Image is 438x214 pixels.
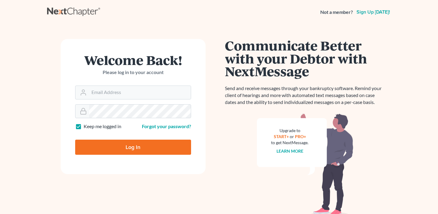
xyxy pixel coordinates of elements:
[271,128,309,134] div: Upgrade to
[355,10,391,15] a: Sign up [DATE]!
[225,39,385,78] h1: Communicate Better with your Debtor with NextMessage
[320,9,353,16] strong: Not a member?
[225,85,385,106] p: Send and receive messages through your bankruptcy software. Remind your client of hearings and mo...
[75,140,191,155] input: Log In
[271,140,309,146] div: to get NextMessage.
[84,123,121,130] label: Keep me logged in
[277,148,303,154] a: Learn more
[295,134,306,139] a: PRO+
[274,134,289,139] a: START+
[89,86,191,99] input: Email Address
[75,69,191,76] p: Please log in to your account
[142,123,191,129] a: Forgot your password?
[290,134,294,139] span: or
[75,53,191,66] h1: Welcome Back!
